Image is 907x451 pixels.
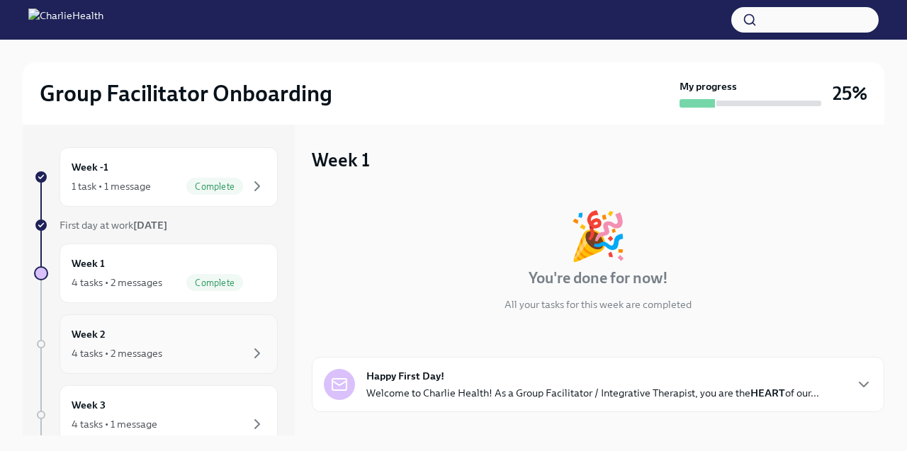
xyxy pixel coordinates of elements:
a: Week 34 tasks • 1 message [34,385,278,445]
p: All your tasks for this week are completed [505,297,692,312]
div: 1 task • 1 message [72,179,151,193]
h6: Week -1 [72,159,108,175]
a: Week -11 task • 1 messageComplete [34,147,278,207]
strong: Happy First Day! [366,369,444,383]
h6: Week 1 [72,256,105,271]
strong: [DATE] [133,219,167,232]
div: 4 tasks • 1 message [72,417,157,431]
div: 🎉 [569,212,627,259]
span: Complete [186,278,243,288]
strong: My progress [680,79,737,93]
h6: Week 2 [72,326,106,342]
h2: Group Facilitator Onboarding [40,79,332,108]
img: CharlieHealth [28,8,103,31]
a: First day at work[DATE] [34,218,278,232]
h3: Week 1 [312,147,370,173]
p: Welcome to Charlie Health! As a Group Facilitator / Integrative Therapist, you are the of our... [366,386,819,400]
span: First day at work [60,219,167,232]
strong: HEART [750,387,785,399]
div: 4 tasks • 2 messages [72,346,162,360]
h6: Week 3 [72,397,106,413]
span: Complete [186,181,243,192]
a: Week 14 tasks • 2 messagesComplete [34,244,278,303]
h3: 25% [833,81,867,106]
a: Week 24 tasks • 2 messages [34,314,278,374]
h4: You're done for now! [529,268,668,289]
div: 4 tasks • 2 messages [72,275,162,290]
